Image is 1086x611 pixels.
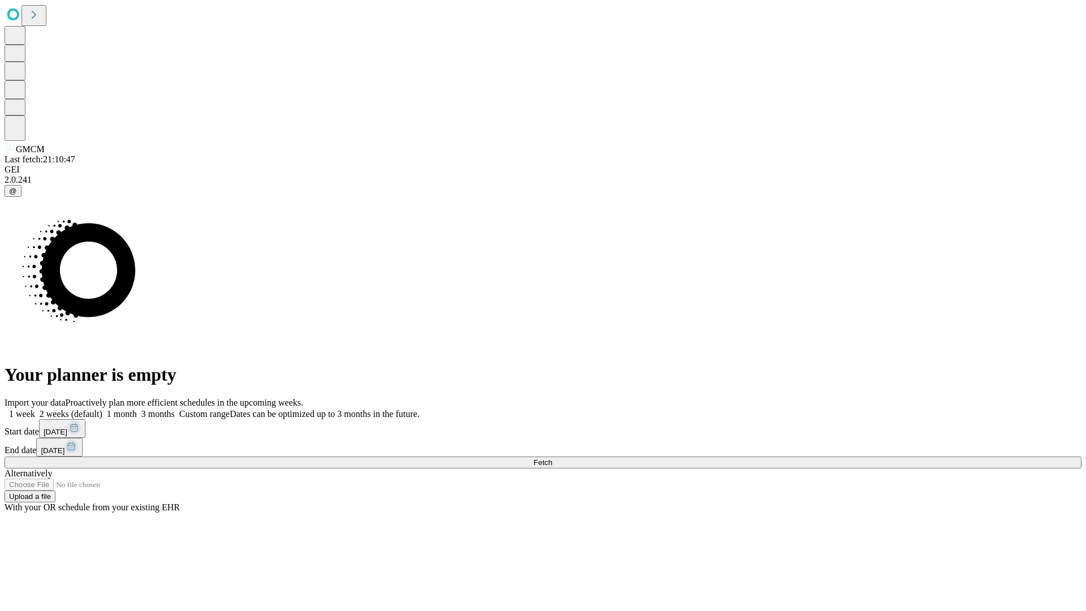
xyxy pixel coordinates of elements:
[44,428,67,436] span: [DATE]
[16,144,45,154] span: GMCM
[5,457,1081,468] button: Fetch
[5,154,75,164] span: Last fetch: 21:10:47
[5,419,1081,438] div: Start date
[5,175,1081,185] div: 2.0.241
[41,446,64,455] span: [DATE]
[5,185,21,197] button: @
[179,409,230,419] span: Custom range
[5,490,55,502] button: Upload a file
[230,409,419,419] span: Dates can be optimized up to 3 months in the future.
[5,398,66,407] span: Import your data
[107,409,137,419] span: 1 month
[5,165,1081,175] div: GEI
[141,409,175,419] span: 3 months
[9,409,35,419] span: 1 week
[40,409,102,419] span: 2 weeks (default)
[5,502,180,512] span: With your OR schedule from your existing EHR
[533,458,552,467] span: Fetch
[9,187,17,195] span: @
[5,438,1081,457] div: End date
[66,398,303,407] span: Proactively plan more efficient schedules in the upcoming weeks.
[36,438,83,457] button: [DATE]
[39,419,85,438] button: [DATE]
[5,364,1081,385] h1: Your planner is empty
[5,468,52,478] span: Alternatively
